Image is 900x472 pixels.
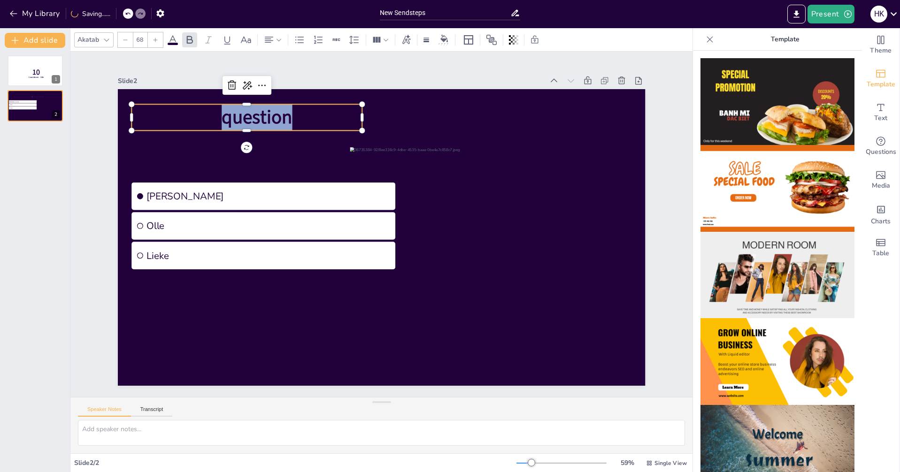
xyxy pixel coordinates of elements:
div: Border settings [421,32,431,47]
button: Add slide [5,33,65,48]
span: Position [486,34,497,46]
span: Text [874,113,887,123]
span: Lieke [10,107,36,108]
span: Charts [871,216,891,227]
span: Theme [870,46,892,56]
div: Slide 2 / 2 [74,458,516,467]
div: Akatab [76,33,101,46]
div: Change the overall theme [862,28,900,62]
div: Add charts and graphs [862,197,900,231]
img: thumb-2.png [700,145,854,232]
span: Table [872,248,889,259]
div: 59 % [616,458,638,467]
div: Add ready made slides [862,62,900,96]
div: 1 [52,75,60,84]
div: Slide 2 [118,76,544,85]
div: Add text boxes [862,96,900,129]
div: Background color [437,35,451,45]
div: Get real-time input from your audience [862,129,900,163]
div: Saving...... [71,9,110,18]
div: Column Count [370,32,391,47]
button: Speaker Notes [78,406,131,417]
div: H K [870,6,887,23]
span: 10 [32,67,40,77]
span: Single View [654,459,687,467]
div: 2 [52,110,60,119]
div: Add a table [862,231,900,265]
span: Lieke [146,249,391,262]
img: thumb-4.png [700,318,854,405]
span: Olle [146,220,391,233]
div: Layout [461,32,476,47]
span: Countdown - title [29,76,44,79]
div: [PERSON_NAME]OlleLieke36735384-92/8ee336c9-4dbe-4535-baaa-0be4a7c858c7.jpeg2 [8,90,63,121]
button: H K [870,5,887,23]
button: My Library [7,6,64,21]
span: Ask your question here... [146,105,348,130]
button: Present [808,5,854,23]
img: thumb-1.png [700,58,854,145]
input: Insert title [380,6,511,20]
img: thumb-3.png [700,232,854,319]
p: Template [717,28,853,51]
button: Transcript [131,406,173,417]
span: Olle [10,104,36,106]
span: [PERSON_NAME] [10,101,36,102]
span: Questions [866,147,896,157]
div: Text effects [399,32,413,47]
span: Media [872,181,890,191]
span: [PERSON_NAME] [146,190,391,203]
div: Add images, graphics, shapes or video [862,163,900,197]
button: Export to PowerPoint [787,5,806,23]
span: Template [867,79,895,90]
div: 10Countdown - title1 [8,55,63,86]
